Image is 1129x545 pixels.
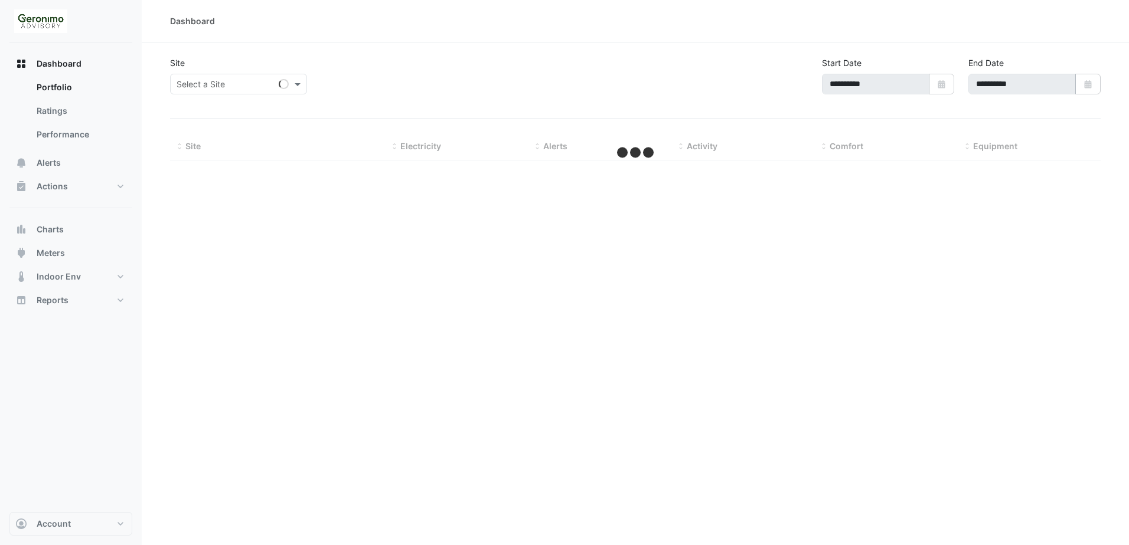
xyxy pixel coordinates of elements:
button: Alerts [9,151,132,175]
a: Portfolio [27,75,132,99]
a: Ratings [27,99,132,123]
span: Charts [37,224,64,235]
span: Reports [37,294,68,306]
app-icon: Charts [15,224,27,235]
app-icon: Indoor Env [15,271,27,283]
app-icon: Reports [15,294,27,306]
span: Activity [687,141,717,151]
span: Meters [37,247,65,259]
button: Reports [9,288,132,312]
button: Actions [9,175,132,198]
label: Site [170,57,185,69]
span: Alerts [543,141,567,151]
span: Account [37,518,71,530]
button: Account [9,512,132,536]
div: Dashboard [170,15,215,27]
span: Alerts [37,157,61,169]
span: Site [185,141,201,151]
app-icon: Alerts [15,157,27,169]
app-icon: Actions [15,180,27,192]
div: Dashboard [9,75,132,151]
span: Comfort [830,141,863,151]
button: Indoor Env [9,265,132,288]
app-icon: Meters [15,247,27,259]
img: Company Logo [14,9,67,33]
span: Electricity [400,141,441,151]
label: End Date [968,57,1004,69]
app-icon: Dashboard [15,58,27,70]
span: Actions [37,180,68,192]
span: Indoor Env [37,271,81,283]
a: Performance [27,123,132,146]
span: Equipment [973,141,1017,151]
span: Dashboard [37,58,81,70]
button: Dashboard [9,52,132,75]
button: Charts [9,218,132,241]
button: Meters [9,241,132,265]
label: Start Date [822,57,862,69]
